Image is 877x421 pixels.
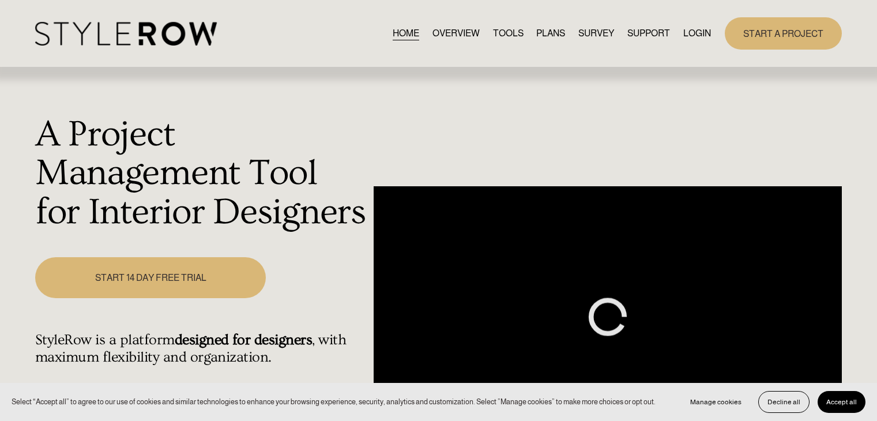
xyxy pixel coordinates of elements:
a: OVERVIEW [432,25,480,41]
span: SUPPORT [627,27,670,40]
button: Manage cookies [682,391,750,413]
a: START 14 DAY FREE TRIAL [35,257,266,298]
span: Decline all [767,398,800,406]
span: Manage cookies [690,398,742,406]
button: Decline all [758,391,810,413]
a: START A PROJECT [725,17,842,49]
a: HOME [393,25,419,41]
p: Select “Accept all” to agree to our use of cookies and similar technologies to enhance your brows... [12,396,656,407]
a: SURVEY [578,25,614,41]
a: PLANS [536,25,565,41]
a: folder dropdown [627,25,670,41]
h4: StyleRow is a platform , with maximum flexibility and organization. [35,332,368,366]
a: TOOLS [493,25,524,41]
h1: A Project Management Tool for Interior Designers [35,115,368,232]
strong: designed for designers [175,332,313,348]
img: StyleRow [35,22,217,46]
button: Accept all [818,391,865,413]
a: LOGIN [683,25,711,41]
span: Accept all [826,398,857,406]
